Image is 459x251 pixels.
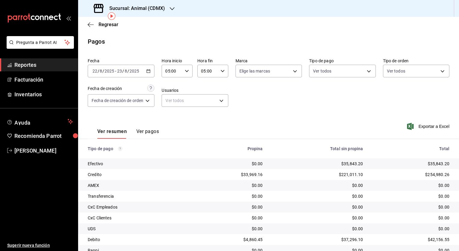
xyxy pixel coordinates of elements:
[198,215,263,221] div: $0.00
[272,182,363,188] div: $0.00
[127,69,129,73] span: /
[16,39,65,46] span: Pregunta a Parrot AI
[66,16,71,20] button: open_drawer_menu
[102,69,104,73] span: /
[198,182,263,188] div: $0.00
[408,123,449,130] button: Exportar a Excel
[4,44,74,50] a: Pregunta a Parrot AI
[313,68,331,74] span: Ver todos
[372,146,449,151] div: Total
[105,5,165,12] h3: Sucursal: Animal (CDMX)
[387,68,405,74] span: Ver todos
[198,172,263,178] div: $33,969.16
[383,59,449,63] label: Tipo de orden
[97,129,127,139] button: Ver resumen
[7,36,74,49] button: Pregunta a Parrot AI
[108,12,115,20] img: Tooltip marker
[92,98,143,104] span: Fecha de creación de orden
[129,69,139,73] input: ----
[14,147,73,155] span: [PERSON_NAME]
[14,90,73,98] span: Inventarios
[88,237,189,243] div: Debito
[272,204,363,210] div: $0.00
[198,204,263,210] div: $0.00
[272,193,363,199] div: $0.00
[272,215,363,221] div: $0.00
[309,59,375,63] label: Tipo de pago
[97,129,159,139] div: navigation tabs
[115,69,116,73] span: -
[14,132,73,140] span: Recomienda Parrot
[372,161,449,167] div: $35,843.20
[198,146,263,151] div: Propina
[14,118,65,125] span: Ayuda
[7,242,73,249] span: Sugerir nueva función
[14,76,73,84] span: Facturación
[88,161,189,167] div: Efectivo
[162,94,228,107] div: Ver todos
[88,22,118,27] button: Regresar
[92,69,98,73] input: --
[118,147,122,151] svg: Los pagos realizados con Pay y otras terminales son montos brutos.
[88,182,189,188] div: AMEX
[272,226,363,232] div: $0.00
[272,161,363,167] div: $35,843.20
[372,182,449,188] div: $0.00
[198,237,263,243] div: $4,860.45
[14,61,73,69] span: Reportes
[372,215,449,221] div: $0.00
[88,146,189,151] div: Tipo de pago
[198,161,263,167] div: $0.00
[88,226,189,232] div: UDS
[88,215,189,221] div: CxC Clientes
[88,85,122,92] div: Fecha de creación
[88,37,105,46] div: Pagos
[99,22,118,27] span: Regresar
[372,172,449,178] div: $254,980.26
[162,88,228,92] label: Usuarios
[88,193,189,199] div: Transferencia
[122,69,124,73] span: /
[372,237,449,243] div: $42,156.55
[272,237,363,243] div: $37,296.10
[162,59,193,63] label: Hora inicio
[236,59,302,63] label: Marca
[98,69,99,73] span: /
[88,204,189,210] div: CxC Empleados
[372,204,449,210] div: $0.00
[198,193,263,199] div: $0.00
[99,69,102,73] input: --
[136,129,159,139] button: Ver pagos
[88,172,189,178] div: Credito
[88,59,154,63] label: Fecha
[272,146,363,151] div: Total sin propina
[372,226,449,232] div: $0.00
[104,69,114,73] input: ----
[198,226,263,232] div: $0.00
[124,69,127,73] input: --
[197,59,228,63] label: Hora fin
[239,68,270,74] span: Elige las marcas
[117,69,122,73] input: --
[372,193,449,199] div: $0.00
[272,172,363,178] div: $221,011.10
